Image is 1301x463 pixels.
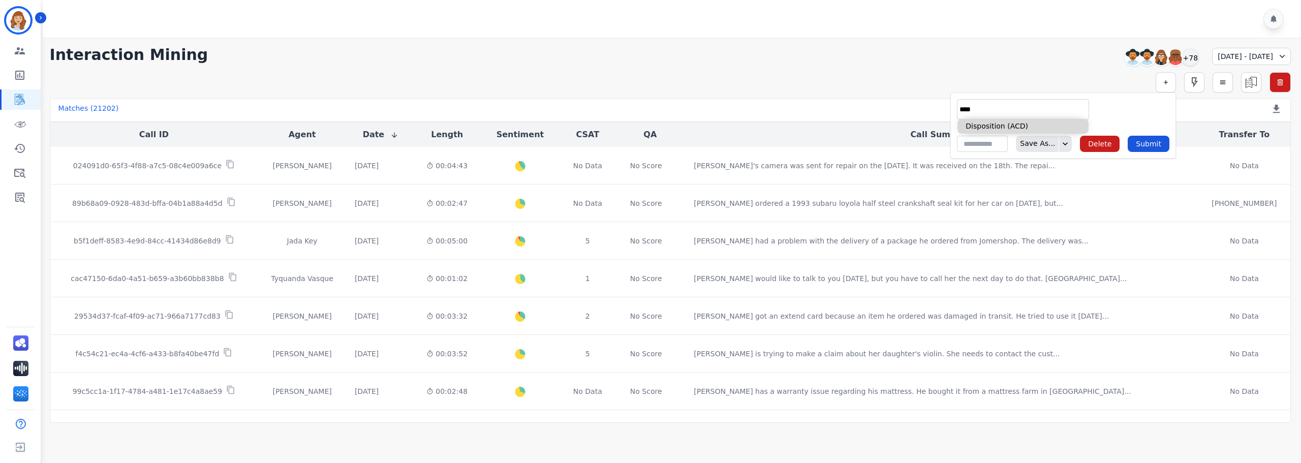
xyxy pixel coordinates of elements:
div: [PERSON_NAME] [266,349,338,359]
div: [PERSON_NAME] would like to talk to you [DATE], but you have to call her the next day to do that.... [694,273,1127,284]
div: 5 [569,236,606,246]
div: No Data [569,198,606,208]
button: Call ID [139,129,169,141]
div: Jada Key [266,236,338,246]
div: No Data [569,386,606,396]
div: [DATE] - [DATE] [1212,48,1291,65]
div: 00:02:48 [423,386,472,396]
h1: Interaction Mining [50,46,208,64]
div: 00:05:00 [423,236,472,246]
div: [PERSON_NAME] [266,386,338,396]
div: No Score [630,236,662,246]
div: No Score [630,273,662,284]
button: CSAT [576,129,600,141]
div: [DATE] [355,311,379,321]
div: 5 [569,349,606,359]
div: 00:04:43 [423,161,472,171]
div: [PERSON_NAME] [266,311,338,321]
p: 89b68a09-0928-483d-bffa-04b1a88a4d5d [72,198,223,208]
p: b5f1deff-8583-4e9d-84cc-41434d86e8d9 [74,236,221,246]
img: Bordered avatar [6,8,30,33]
div: No Score [630,161,662,171]
div: [PERSON_NAME] ordered a 1993 subaru loyola half steel crankshaft seal kit for her car on [DATE], ... [694,198,1063,208]
div: No Data [1206,386,1282,396]
div: [PERSON_NAME] had a problem with the delivery of a package he ordered from Jomershop. The deliver... [694,236,1089,246]
div: No Data [1206,273,1282,284]
div: No Data [1206,236,1282,246]
button: Call Summary [910,129,973,141]
button: Length [431,129,463,141]
div: 00:02:47 [423,198,472,208]
div: 00:03:52 [423,349,472,359]
div: [PERSON_NAME] [266,198,338,208]
div: No Data [1206,311,1282,321]
div: [PERSON_NAME] is trying to make a claim about her daughter's violin. She needs to contact the cus... [694,349,1060,359]
button: Date [363,129,399,141]
p: 99c5cc1a-1f17-4784-a481-1e17c4a8ae59 [73,386,223,396]
ul: selected options [959,104,1087,115]
div: No Score [630,386,662,396]
button: Agent [289,129,316,141]
div: [PHONE_NUMBER] [1206,198,1282,208]
div: No Score [630,311,662,321]
button: QA [643,129,657,141]
div: Save As... [1016,136,1055,152]
div: 2 [569,311,606,321]
div: 00:01:02 [423,273,472,284]
div: +78 [1182,49,1199,66]
div: No Data [569,161,606,171]
div: No Score [630,349,662,359]
div: No Data [1206,161,1282,171]
button: Sentiment [497,129,544,141]
li: Disposition (ACD) [957,119,1089,134]
div: [DATE] [355,349,379,359]
div: [DATE] [355,273,379,284]
div: No Data [1206,349,1282,359]
div: No Score [630,198,662,208]
div: [PERSON_NAME] [266,161,338,171]
p: 29534d37-fcaf-4f09-ac71-966a7177cd83 [74,311,221,321]
button: Submit [1128,136,1169,152]
div: Matches ( 21202 ) [58,103,119,117]
p: f4c54c21-ec4a-4cf6-a433-b8fa40be47fd [75,349,219,359]
p: 024091d0-65f3-4f88-a7c5-08c4e009a6ce [73,161,222,171]
button: Delete [1080,136,1120,152]
button: Transfer To [1219,129,1270,141]
div: [PERSON_NAME] has a warranty issue regarding his mattress. He bought it from a mattress farm in [... [694,386,1131,396]
div: 1 [569,273,606,284]
div: Tyquanda Vasque [266,273,338,284]
div: [DATE] [355,236,379,246]
div: 00:03:32 [423,311,472,321]
div: [PERSON_NAME] got an extend card because an item he ordered was damaged in transit. He tried to u... [694,311,1109,321]
div: [DATE] [355,386,379,396]
p: cac47150-6da0-4a51-b659-a3b60bb838b8 [71,273,224,284]
div: [DATE] [355,161,379,171]
div: [DATE] [355,198,379,208]
div: [PERSON_NAME]'s camera was sent for repair on the [DATE]. It was received on the 18th. The repai ... [694,161,1055,171]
